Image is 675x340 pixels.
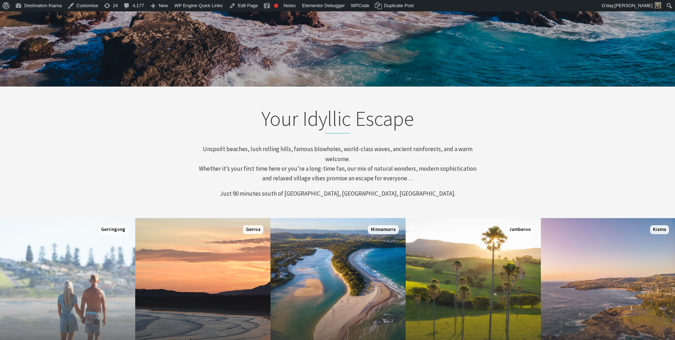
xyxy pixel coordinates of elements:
[243,225,263,234] span: Gerroa
[198,189,477,199] p: Just 90 minutes south of [GEOGRAPHIC_DATA], [GEOGRAPHIC_DATA], [GEOGRAPHIC_DATA].
[506,225,534,234] span: Jamberoo
[655,2,661,9] img: Theresa-Mullan-1-30x30.png
[198,106,477,134] h2: Your Idyllic Escape
[650,225,669,234] span: Kiama
[615,3,653,8] span: [PERSON_NAME]
[198,144,477,183] p: Unspoilt beaches, lush rolling hills, famous blowholes, world-class waves, ancient rainforests, a...
[274,4,278,8] div: Focus keyphrase not set
[368,225,399,234] span: Minnamurra
[98,225,128,234] span: Gerringong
